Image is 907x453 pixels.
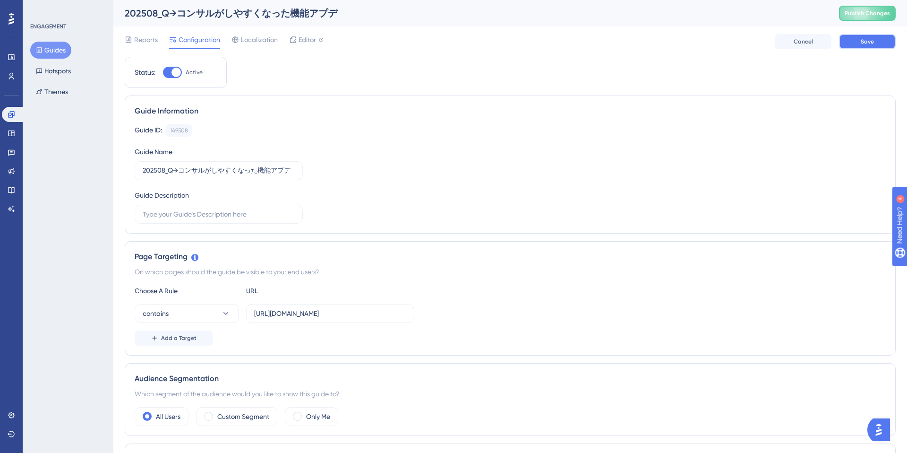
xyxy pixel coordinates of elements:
[241,34,278,45] span: Localization
[135,67,155,78] div: Status:
[186,69,203,76] span: Active
[135,251,886,262] div: Page Targeting
[254,308,406,319] input: yourwebsite.com/path
[867,416,896,444] iframe: UserGuiding AI Assistant Launcher
[30,62,77,79] button: Hotspots
[66,5,68,12] div: 4
[135,331,213,346] button: Add a Target
[30,23,66,30] div: ENGAGEMENT
[22,2,59,14] span: Need Help?
[839,34,896,49] button: Save
[246,285,350,296] div: URL
[143,308,169,319] span: contains
[161,334,197,342] span: Add a Target
[794,38,813,45] span: Cancel
[135,304,239,323] button: contains
[30,83,74,100] button: Themes
[135,285,239,296] div: Choose A Rule
[135,124,162,137] div: Guide ID:
[134,34,158,45] span: Reports
[845,9,890,17] span: Publish Changes
[135,105,886,117] div: Guide Information
[125,7,815,20] div: 202508_Q→コンサルがしやすくなった機能アプデ
[179,34,220,45] span: Configuration
[861,38,874,45] span: Save
[839,6,896,21] button: Publish Changes
[306,411,330,422] label: Only Me
[170,127,188,134] div: 149508
[135,190,189,201] div: Guide Description
[30,42,71,59] button: Guides
[775,34,831,49] button: Cancel
[217,411,269,422] label: Custom Segment
[135,388,886,400] div: Which segment of the audience would you like to show this guide to?
[143,209,295,219] input: Type your Guide’s Description here
[156,411,180,422] label: All Users
[135,266,886,278] div: On which pages should the guide be visible to your end users?
[143,166,295,176] input: Type your Guide’s Name here
[135,146,172,157] div: Guide Name
[299,34,316,45] span: Editor
[135,373,886,384] div: Audience Segmentation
